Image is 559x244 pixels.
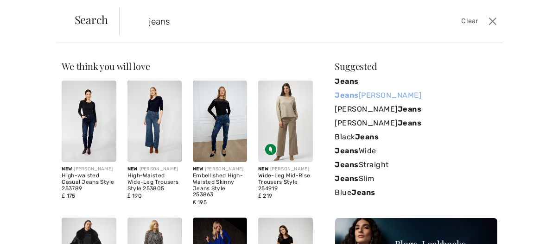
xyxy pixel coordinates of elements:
img: High-waisted Casual Jeans Style 253789. Dark blue [62,81,116,162]
strong: Jeans [398,119,421,127]
strong: Jeans [335,91,359,100]
img: Embellished High-Waisted Skinny Jeans Style 253863. Blue [193,81,247,162]
span: Help [21,6,40,15]
div: [PERSON_NAME] [193,166,247,173]
div: Wide-Leg Mid-Rise Trousers Style 254919 [258,173,312,192]
span: ₤ 175 [62,193,75,199]
img: Wide-Leg Mid-Rise Trousers Style 254919. Fawn [258,81,312,162]
strong: Jeans [335,77,359,86]
img: Sustainable Fabric [265,144,276,155]
span: We think you will love [62,60,150,72]
img: High-Waisted Wide-Leg Trousers Style 253805. Blue [127,81,182,162]
span: New [62,166,72,172]
span: Clear [461,16,478,26]
span: New [258,166,268,172]
span: New [193,166,203,172]
a: [PERSON_NAME]Jeans [335,116,497,130]
strong: Jeans [355,132,379,141]
input: TYPE TO SEARCH [142,7,400,35]
span: ₤ 195 [193,199,207,206]
a: BlueJeans [335,186,497,200]
div: [PERSON_NAME] [62,166,116,173]
a: BlackJeans [335,130,497,144]
span: New [127,166,138,172]
strong: Jeans [398,105,421,113]
span: ₤ 190 [127,193,142,199]
strong: Jeans [335,174,359,183]
div: High-waisted Casual Jeans Style 253789 [62,173,116,192]
strong: Jeans [335,146,359,155]
div: [PERSON_NAME] [127,166,182,173]
a: [PERSON_NAME]Jeans [335,102,497,116]
span: Search [75,14,108,25]
strong: Jeans [352,188,375,197]
div: Embellished High-Waisted Skinny Jeans Style 253863 [193,173,247,198]
a: JeansStraight [335,158,497,172]
a: Jeans[PERSON_NAME] [335,88,497,102]
a: Jeans [335,75,497,88]
a: JeansSlim [335,172,497,186]
div: [PERSON_NAME] [258,166,312,173]
div: Suggested [335,62,497,71]
strong: Jeans [335,160,359,169]
button: Close [486,14,499,29]
span: ₤ 219 [258,193,272,199]
a: JeansWide [335,144,497,158]
div: High-Waisted Wide-Leg Trousers Style 253805 [127,173,182,192]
